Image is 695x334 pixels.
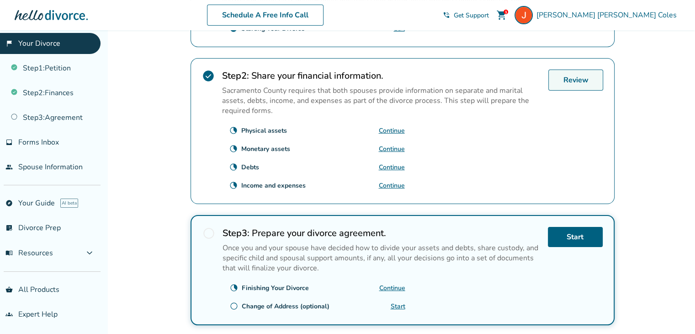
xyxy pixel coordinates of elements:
[241,181,306,190] div: Income and expenses
[379,126,405,135] a: Continue
[229,163,238,171] span: clock_loader_40
[443,11,450,19] span: phone_in_talk
[84,248,95,259] span: expand_more
[5,40,13,47] span: flag_2
[230,302,238,310] span: radio_button_unchecked
[223,227,541,239] h2: Prepare your divorce agreement.
[391,302,405,311] a: Start
[379,284,405,292] a: Continue
[241,126,287,135] div: Physical assets
[230,284,238,292] span: clock_loader_40
[202,70,215,82] span: check_circle
[229,126,238,135] span: clock_loader_40
[536,10,680,20] span: [PERSON_NAME] [PERSON_NAME] Coles
[5,199,13,207] span: explore
[5,286,13,293] span: shopping_basket
[649,290,695,334] iframe: Chat Widget
[242,284,309,292] div: Finishing Your Divorce
[548,227,603,247] a: Start
[223,243,541,273] p: Once you and your spouse have decided how to divide your assets and debts, share custody, and spe...
[222,70,249,82] strong: Step 2 :
[222,70,541,82] h2: Share your financial information.
[5,139,13,146] span: inbox
[5,248,53,258] span: Resources
[222,86,541,116] p: Sacramento County requires that both spouses provide information on separate and marital assets, ...
[379,163,405,172] a: Continue
[223,227,249,239] strong: Step 3 :
[5,249,13,257] span: menu_book
[496,10,507,21] span: shopping_cart
[379,145,405,153] a: Continue
[60,199,78,208] span: AI beta
[207,5,324,26] a: Schedule A Free Info Call
[443,11,489,20] a: phone_in_talkGet Support
[515,6,533,24] img: Jennifer Coles
[379,181,405,190] a: Continue
[229,181,238,189] span: clock_loader_40
[229,145,238,153] span: clock_loader_40
[454,11,489,20] span: Get Support
[504,10,508,14] div: 1
[5,224,13,232] span: list_alt_check
[5,311,13,318] span: groups
[241,145,290,153] div: Monetary assets
[548,70,603,91] a: Review
[241,163,259,172] div: Debts
[18,137,59,147] span: Forms Inbox
[242,302,329,311] div: Change of Address (optional)
[202,227,215,240] span: radio_button_unchecked
[5,163,13,171] span: people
